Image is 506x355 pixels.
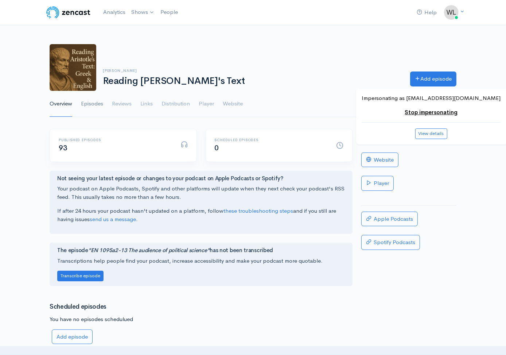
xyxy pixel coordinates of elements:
a: Add episode [52,329,93,344]
h6: Published episodes [59,138,172,142]
i: "EN 1095a2-13 The audience of political science" [88,247,210,254]
a: Links [140,91,153,117]
a: Transcribe episode [57,272,104,279]
a: Add episode [410,72,456,86]
a: Apple Podcasts [361,212,418,227]
p: Transcriptions help people find your podcast, increase accessibility and make your podcast more q... [57,257,345,265]
a: Spotify Podcasts [361,235,420,250]
a: Reviews [112,91,132,117]
h6: [PERSON_NAME] [103,69,401,73]
a: Website [361,153,398,167]
a: Episodes [81,91,103,117]
p: Your podcast on Apple Podcasts, Spotify and other platforms will update when they next check your... [57,185,345,201]
a: Distribution [161,91,190,117]
a: send us a message [90,216,136,223]
span: 93 [59,143,67,153]
button: Transcribe episode [57,271,104,281]
a: Player [361,176,394,191]
a: Player [199,91,214,117]
a: Analytics [100,4,128,20]
img: ZenCast Logo [45,5,92,20]
p: Impersonating as [EMAIL_ADDRESS][DOMAIN_NAME] [362,94,501,103]
h4: The episode has not been transcribed [57,247,345,254]
a: these troubleshooting steps [223,207,293,214]
button: View details [415,128,447,139]
a: Help [414,5,440,20]
a: People [157,4,181,20]
p: You have no episodes schedulued [50,315,353,324]
h3: Scheduled episodes [50,304,353,310]
h4: Not seeing your latest episode or changes to your podcast on Apple Podcasts or Spotify? [57,175,345,182]
h1: Reading [PERSON_NAME]'s Text [103,76,401,86]
p: If after 24 hours your podcast hasn't updated on a platform, follow and if you still are having i... [57,207,345,223]
a: Website [223,91,243,117]
span: 0 [215,143,219,153]
a: Shows [128,4,157,20]
a: Stop impersonating [405,109,458,116]
img: ... [444,5,459,20]
a: Overview [50,91,72,117]
h6: Scheduled episodes [215,138,328,142]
